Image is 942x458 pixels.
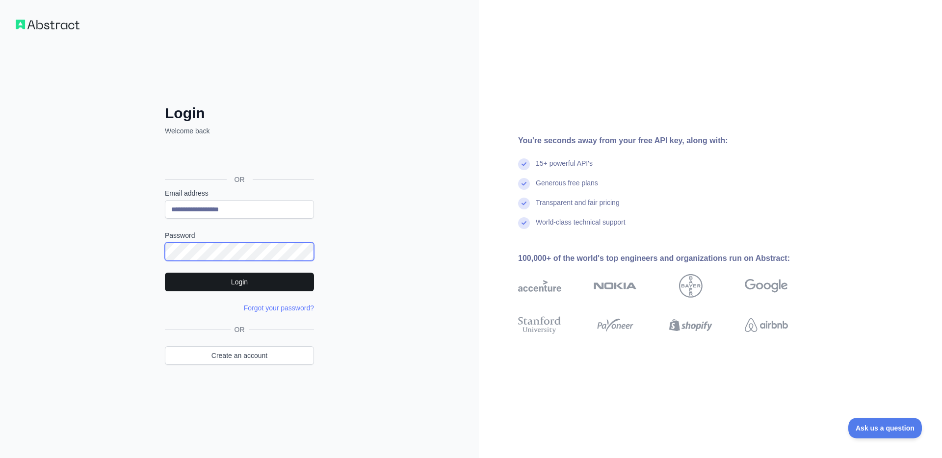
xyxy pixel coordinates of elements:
[518,158,530,170] img: check mark
[536,198,620,217] div: Transparent and fair pricing
[536,217,626,237] div: World-class technical support
[518,135,819,147] div: You're seconds away from your free API key, along with:
[518,253,819,264] div: 100,000+ of the world's top engineers and organizations run on Abstract:
[745,314,788,336] img: airbnb
[518,314,561,336] img: stanford university
[227,175,253,184] span: OR
[518,198,530,209] img: check mark
[594,314,637,336] img: payoneer
[518,217,530,229] img: check mark
[165,104,314,122] h2: Login
[165,126,314,136] p: Welcome back
[231,325,249,334] span: OR
[745,274,788,298] img: google
[16,20,79,29] img: Workflow
[669,314,712,336] img: shopify
[518,178,530,190] img: check mark
[848,418,922,438] iframe: Toggle Customer Support
[594,274,637,298] img: nokia
[165,188,314,198] label: Email address
[244,304,314,312] a: Forgot your password?
[536,178,598,198] div: Generous free plans
[165,273,314,291] button: Login
[165,230,314,240] label: Password
[536,158,593,178] div: 15+ powerful API's
[679,274,703,298] img: bayer
[160,147,317,168] iframe: Sign in with Google Button
[518,274,561,298] img: accenture
[165,346,314,365] a: Create an account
